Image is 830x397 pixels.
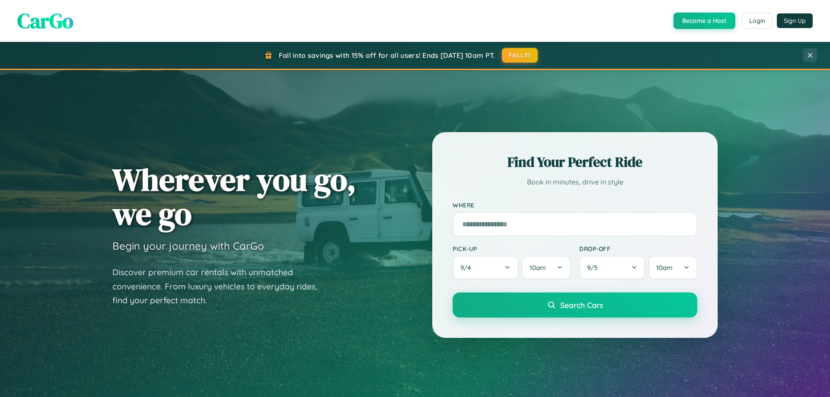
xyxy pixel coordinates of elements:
[453,292,697,318] button: Search Cars
[453,152,697,172] h2: Find Your Perfect Ride
[656,264,673,272] span: 10am
[279,51,495,60] span: Fall into savings with 15% off for all users! Ends [DATE] 10am PT.
[112,265,329,308] p: Discover premium car rentals with unmatched convenience. From luxury vehicles to everyday rides, ...
[112,162,356,231] h1: Wherever you go, we go
[17,6,73,35] span: CarGo
[579,245,697,252] label: Drop-off
[453,256,518,279] button: 9/4
[777,13,813,28] button: Sign Up
[579,256,645,279] button: 9/5
[502,48,538,63] button: FALL15
[648,256,697,279] button: 10am
[674,13,735,29] button: Become a Host
[453,176,697,188] p: Book in minutes, drive in style
[453,201,697,209] label: Where
[460,264,475,272] span: 9 / 4
[560,300,603,310] span: Search Cars
[522,256,571,279] button: 10am
[742,13,773,29] button: Login
[453,245,571,252] label: Pick-up
[587,264,602,272] span: 9 / 5
[112,239,264,252] h3: Begin your journey with CarGo
[530,264,546,272] span: 10am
